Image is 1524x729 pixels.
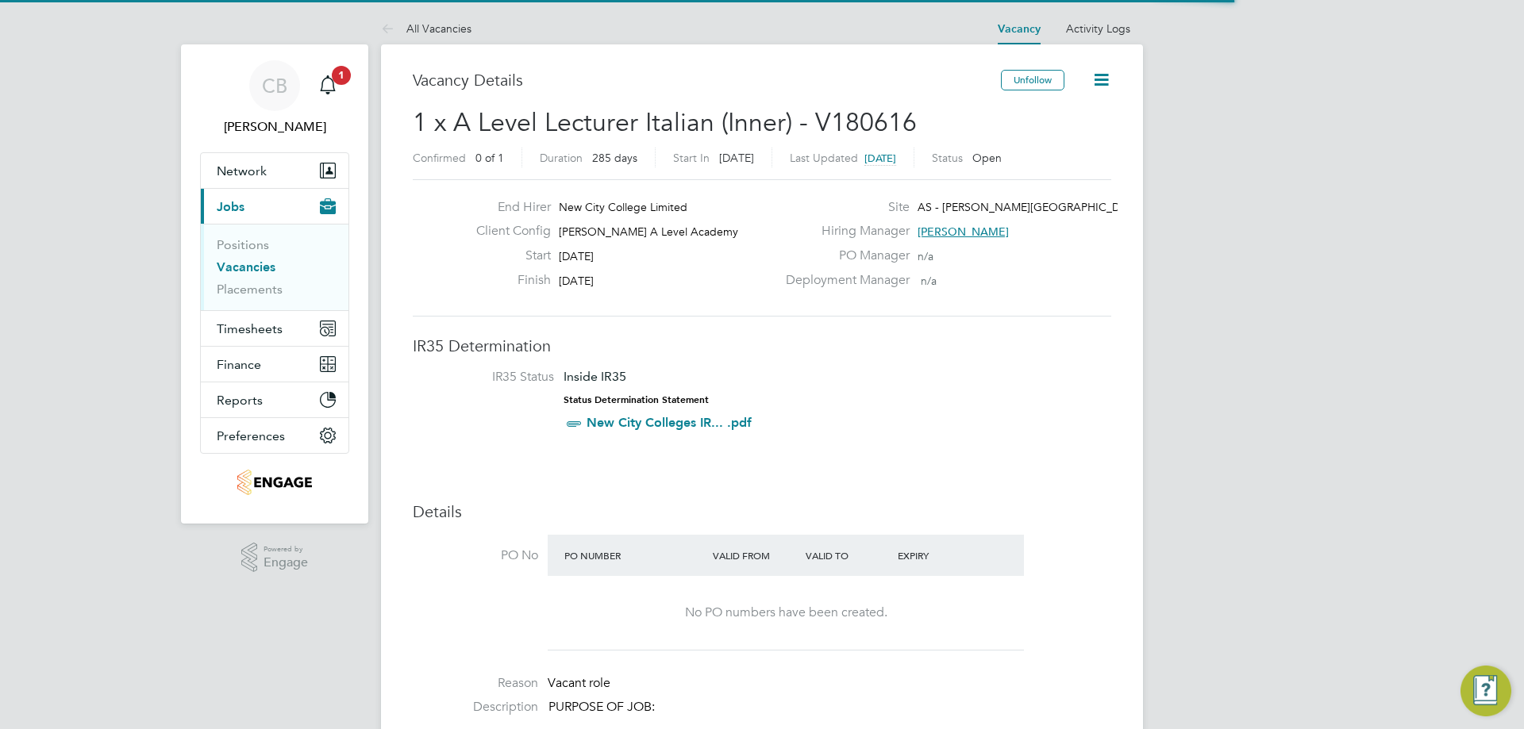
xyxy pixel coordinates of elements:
[548,699,1111,716] p: PURPOSE OF JOB:
[381,21,471,36] a: All Vacancies
[564,394,709,405] strong: Status Determination Statement
[413,151,466,165] label: Confirmed
[181,44,368,524] nav: Main navigation
[312,60,344,111] a: 1
[719,151,754,165] span: [DATE]
[464,223,551,240] label: Client Config
[217,357,261,372] span: Finance
[1001,70,1064,90] button: Unfollow
[201,311,348,346] button: Timesheets
[217,428,285,443] span: Preferences
[217,237,269,252] a: Positions
[564,369,626,384] span: Inside IR35
[918,200,1145,214] span: AS - [PERSON_NAME][GEOGRAPHIC_DATA]
[264,543,308,556] span: Powered by
[918,249,933,263] span: n/a
[217,393,263,408] span: Reports
[413,501,1111,522] h3: Details
[559,274,594,288] span: [DATE]
[201,189,348,224] button: Jobs
[918,224,1009,239] span: [PERSON_NAME]
[413,336,1111,356] h3: IR35 Determination
[413,675,538,692] label: Reason
[559,249,594,263] span: [DATE]
[429,369,554,386] label: IR35 Status
[264,556,308,570] span: Engage
[413,70,1001,90] h3: Vacancy Details
[217,282,283,297] a: Placements
[413,699,538,716] label: Description
[802,541,895,570] div: Valid To
[217,163,267,178] span: Network
[894,541,987,570] div: Expiry
[1066,21,1130,36] a: Activity Logs
[332,66,351,85] span: 1
[413,547,538,564] label: PO No
[776,247,910,264] label: PO Manager
[921,274,937,288] span: n/a
[548,675,610,691] span: Vacant role
[200,60,349,136] a: CB[PERSON_NAME]
[673,151,710,165] label: Start In
[587,415,752,430] a: New City Colleges IR... .pdf
[540,151,583,165] label: Duration
[413,107,917,138] span: 1 x A Level Lecturer Italian (Inner) - V180616
[201,153,348,188] button: Network
[241,543,309,573] a: Powered byEngage
[475,151,504,165] span: 0 of 1
[201,382,348,417] button: Reports
[237,470,311,495] img: jambo-logo-retina.png
[864,152,896,165] span: [DATE]
[200,117,349,136] span: Cameron Bishop
[262,75,287,96] span: CB
[464,272,551,289] label: Finish
[201,224,348,310] div: Jobs
[217,321,283,336] span: Timesheets
[776,272,910,289] label: Deployment Manager
[564,604,1008,621] div: No PO numbers have been created.
[1460,666,1511,716] button: Engage Resource Center
[972,151,1002,165] span: Open
[200,470,349,495] a: Go to home page
[559,224,738,239] span: [PERSON_NAME] A Level Academy
[201,418,348,453] button: Preferences
[217,259,275,274] a: Vacancies
[464,247,551,264] label: Start
[776,223,910,240] label: Hiring Manager
[776,199,910,216] label: Site
[464,199,551,216] label: End Hirer
[998,22,1041,36] a: Vacancy
[201,347,348,382] button: Finance
[592,151,637,165] span: 285 days
[559,200,687,214] span: New City College Limited
[790,151,858,165] label: Last Updated
[932,151,963,165] label: Status
[709,541,802,570] div: Valid From
[560,541,709,570] div: PO Number
[217,199,244,214] span: Jobs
